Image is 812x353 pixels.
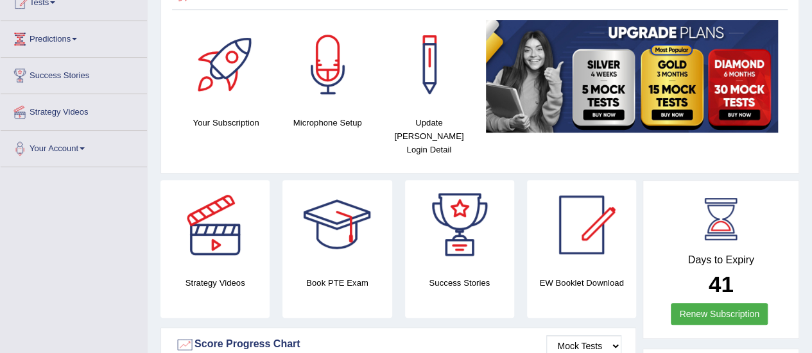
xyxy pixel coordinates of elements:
[657,254,784,266] h4: Days to Expiry
[527,276,636,290] h4: EW Booklet Download
[1,58,147,90] a: Success Stories
[1,94,147,126] a: Strategy Videos
[384,116,473,156] h4: Update [PERSON_NAME] Login Detail
[405,276,514,290] h4: Success Stories
[1,131,147,163] a: Your Account
[486,20,778,133] img: small5.jpg
[671,303,768,325] a: Renew Subscription
[1,21,147,53] a: Predictions
[709,272,734,297] b: 41
[283,116,372,129] h4: Microphone Setup
[160,276,270,290] h4: Strategy Videos
[182,116,270,129] h4: Your Subscription
[282,276,392,290] h4: Book PTE Exam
